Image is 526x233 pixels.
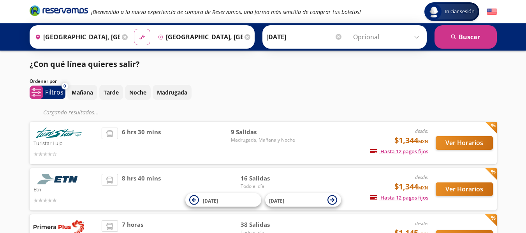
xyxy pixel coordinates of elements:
p: Madrugada [157,88,187,96]
p: Mañana [72,88,93,96]
button: [DATE] [185,193,261,207]
input: Buscar Origen [32,27,120,47]
span: 9 Salidas [231,128,295,137]
span: Hasta 12 pagos fijos [370,194,428,201]
em: ¡Bienvenido a la nueva experiencia de compra de Reservamos, una forma más sencilla de comprar tus... [91,8,361,16]
span: [DATE] [269,197,284,204]
span: Hasta 12 pagos fijos [370,148,428,155]
img: Turistar Lujo [33,128,84,138]
button: Tarde [99,85,123,100]
span: Madrugada, Mañana y Noche [231,137,295,144]
small: MXN [418,138,428,144]
em: Cargando resultados ... [43,109,99,116]
button: Mañana [67,85,97,100]
em: desde: [415,174,428,180]
button: Noche [125,85,151,100]
input: Buscar Destino [155,27,243,47]
span: 0 [63,83,66,89]
button: English [487,7,497,17]
span: Todo el día [241,183,295,190]
p: Ordenar por [30,78,57,85]
img: Etn [33,174,84,184]
span: 16 Salidas [241,174,295,183]
small: MXN [418,185,428,191]
a: Brand Logo [30,5,88,19]
span: [DATE] [203,197,218,204]
em: desde: [415,220,428,227]
span: $1,344 [394,135,428,146]
span: Iniciar sesión [442,8,478,16]
span: 38 Salidas [241,220,295,229]
button: Ver Horarios [436,182,493,196]
p: Noche [129,88,146,96]
em: desde: [415,128,428,134]
span: 8 hrs 40 mins [122,174,161,205]
button: Ver Horarios [436,136,493,150]
span: 6 hrs 30 mins [122,128,161,158]
span: $1,344 [394,181,428,193]
input: Elegir Fecha [266,27,343,47]
button: 0Filtros [30,86,65,99]
i: Brand Logo [30,5,88,16]
button: Madrugada [153,85,192,100]
p: Turistar Lujo [33,138,98,147]
button: [DATE] [265,193,341,207]
p: Filtros [45,88,63,97]
p: Etn [33,184,98,194]
input: Opcional [353,27,423,47]
p: Tarde [104,88,119,96]
button: Buscar [435,25,497,49]
p: ¿Con qué línea quieres salir? [30,58,140,70]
